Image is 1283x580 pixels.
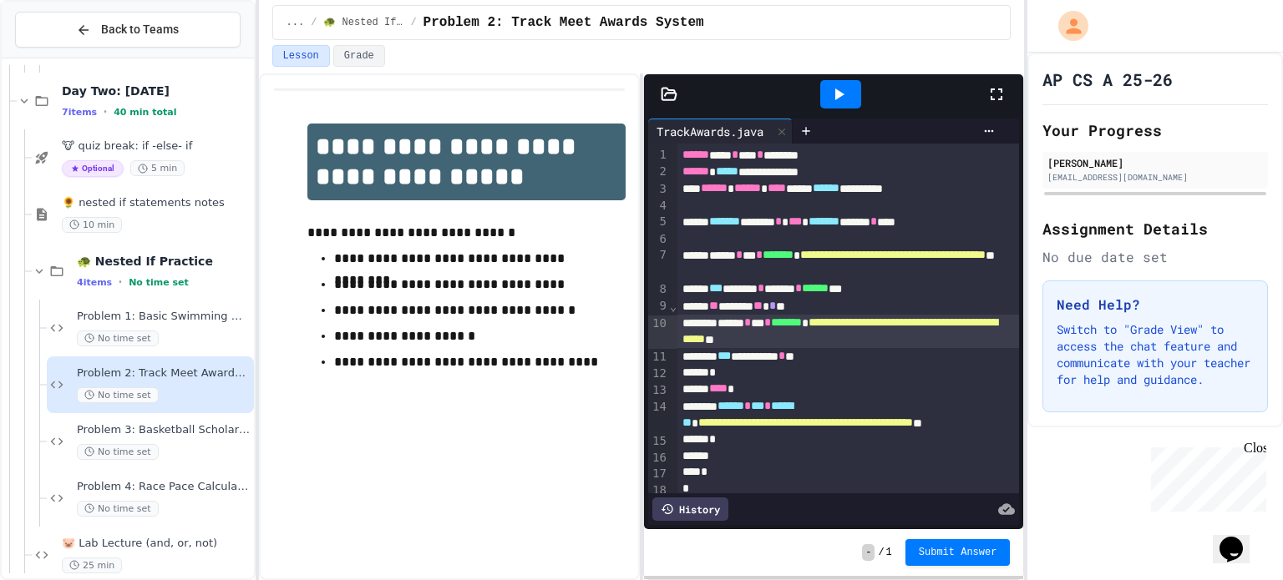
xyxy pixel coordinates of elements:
[1057,295,1254,315] h3: Need Help?
[62,196,251,210] span: 🌻 nested if statements notes
[878,546,884,559] span: /
[101,21,179,38] span: Back to Teams
[1144,441,1266,512] iframe: chat widget
[648,164,669,180] div: 2
[1042,119,1268,142] h2: Your Progress
[323,16,403,29] span: 🐢 Nested If Practice
[287,16,305,29] span: ...
[1042,217,1268,240] h2: Assignment Details
[77,366,251,381] span: Problem 2: Track Meet Awards System
[648,450,669,467] div: 16
[130,160,185,176] span: 5 min
[648,315,669,350] div: 10
[669,300,677,313] span: Fold line
[1047,155,1263,170] div: [PERSON_NAME]
[77,254,251,269] span: 🐢 Nested If Practice
[77,330,159,346] span: No time set
[129,277,189,288] span: No time set
[648,231,669,248] div: 6
[272,45,330,67] button: Lesson
[410,16,416,29] span: /
[648,181,669,198] div: 3
[862,544,875,561] span: -
[1213,513,1266,563] iframe: chat widget
[1042,247,1268,267] div: No due date set
[648,247,669,281] div: 7
[648,382,669,399] div: 13
[333,45,385,67] button: Grade
[648,399,669,433] div: 14
[1057,321,1254,388] p: Switch to "Grade View" to access the chat feature and communicate with your teacher for help and ...
[1047,171,1263,184] div: [EMAIL_ADDRESS][DOMAIN_NAME]
[648,198,669,214] div: 4
[648,119,793,144] div: TrackAwards.java
[77,310,251,324] span: Problem 1: Basic Swimming Qualification
[77,480,251,494] span: Problem 4: Race Pace Calculator
[119,275,122,289] span: •
[77,501,159,517] span: No time set
[919,546,997,559] span: Submit Answer
[648,281,669,298] div: 8
[62,537,251,551] span: 🐷 Lab Lecture (and, or, not)
[62,107,97,118] span: 7 items
[652,497,728,521] div: History
[77,277,112,288] span: 4 items
[62,83,251,98] span: Day Two: [DATE]
[886,546,892,559] span: 1
[648,466,669,482] div: 17
[905,539,1011,566] button: Submit Answer
[62,139,251,154] span: 🐮 quiz break: if -else- if
[648,349,669,366] div: 11
[648,214,669,230] div: 5
[311,16,317,29] span: /
[648,298,669,315] div: 9
[62,160,124,177] span: Optional
[1041,7,1093,45] div: My Account
[62,557,122,573] span: 25 min
[77,387,159,403] span: No time set
[15,12,241,48] button: Back to Teams
[7,7,115,106] div: Chat with us now!Close
[648,482,669,499] div: 18
[114,107,176,118] span: 40 min total
[648,147,669,164] div: 1
[1042,68,1173,91] h1: AP CS A 25-26
[648,433,669,450] div: 15
[648,366,669,382] div: 12
[104,105,107,119] span: •
[648,123,772,140] div: TrackAwards.java
[77,444,159,460] span: No time set
[77,423,251,437] span: Problem 3: Basketball Scholarship Evaluation
[423,13,704,33] span: Problem 2: Track Meet Awards System
[62,217,122,233] span: 10 min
